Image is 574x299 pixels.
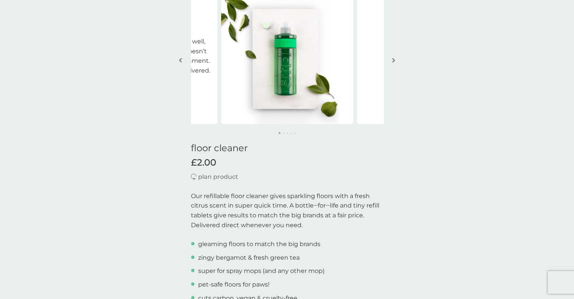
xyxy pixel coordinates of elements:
[191,191,383,230] p: Our refillable floor cleaner gives sparkling floors with a fresh citrus scent in super quick time...
[392,57,395,63] img: right-arrow.svg
[198,280,269,290] p: pet-safe floors for paws!
[198,172,238,182] p: plan product
[191,157,216,168] span: £2.00
[179,57,182,63] img: left-arrow.svg
[198,253,300,263] p: zingy bergamot & fresh green tea
[198,266,325,276] p: super for spray mops (and any other mop)
[191,143,383,154] h1: floor cleaner
[198,239,320,249] p: gleaming floors to match the big brands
